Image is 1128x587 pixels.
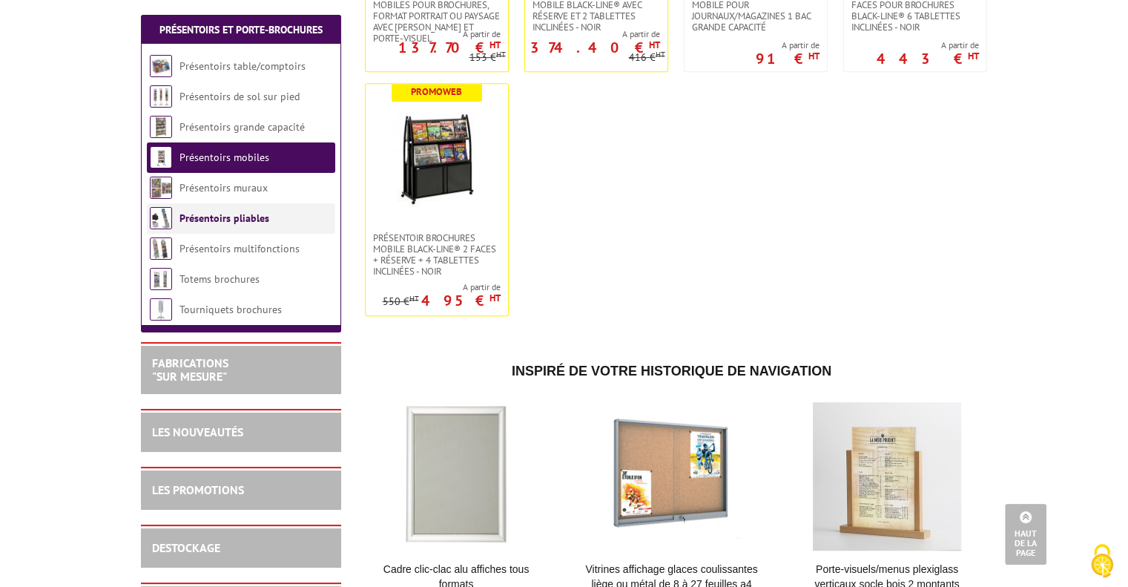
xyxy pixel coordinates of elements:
a: Présentoirs pliables [179,211,269,225]
sup: HT [489,39,501,51]
a: Tourniquets brochures [179,303,282,316]
span: Inspiré de votre historique de navigation [512,364,831,378]
sup: HT [808,50,819,62]
span: A partir de [383,281,501,293]
img: Présentoirs grande capacité [150,116,172,138]
img: Présentoir brochures mobile Black-Line® 2 faces + Réserve + 4 tablettes inclinées - Noir [385,106,489,210]
a: FABRICATIONS"Sur Mesure" [152,355,228,384]
img: Présentoirs table/comptoirs [150,55,172,77]
a: LES NOUVEAUTÉS [152,424,243,439]
p: 416 € [629,52,665,63]
a: Présentoirs de sol sur pied [179,90,300,103]
p: 495 € [421,296,501,305]
p: 91 € [756,54,819,63]
p: 443 € [877,54,979,63]
a: Présentoirs muraux [179,181,268,194]
span: A partir de [756,39,819,51]
img: Présentoirs muraux [150,177,172,199]
p: 550 € [383,296,419,307]
p: 137.70 € [398,43,501,52]
a: Présentoir brochures mobile Black-Line® 2 faces + Réserve + 4 tablettes inclinées - Noir [366,232,508,277]
a: Présentoirs multifonctions [179,242,300,255]
a: Présentoirs mobiles [179,151,269,164]
span: Présentoir brochures mobile Black-Line® 2 faces + Réserve + 4 tablettes inclinées - Noir [373,232,501,277]
p: 153 € [469,52,506,63]
img: Cookies (fenêtre modale) [1084,542,1121,580]
img: Tourniquets brochures [150,298,172,321]
img: Présentoirs de sol sur pied [150,85,172,108]
sup: HT [409,293,419,304]
p: 374.40 € [530,43,660,52]
sup: HT [496,49,506,59]
img: Présentoirs multifonctions [150,237,172,260]
a: Présentoirs table/comptoirs [179,59,306,73]
sup: HT [968,50,979,62]
a: Présentoirs grande capacité [179,120,305,134]
img: Présentoirs mobiles [150,146,172,168]
span: A partir de [877,39,979,51]
b: Promoweb [411,85,462,98]
img: Présentoirs pliables [150,207,172,229]
sup: HT [489,292,501,304]
sup: HT [649,39,660,51]
button: Cookies (fenêtre modale) [1076,537,1128,587]
a: Présentoirs et Porte-brochures [159,23,323,36]
span: A partir de [525,28,660,40]
img: Totems brochures [150,268,172,290]
a: Totems brochures [179,272,260,286]
span: A partir de [366,28,501,40]
a: Haut de la page [1005,504,1046,565]
sup: HT [656,49,665,59]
